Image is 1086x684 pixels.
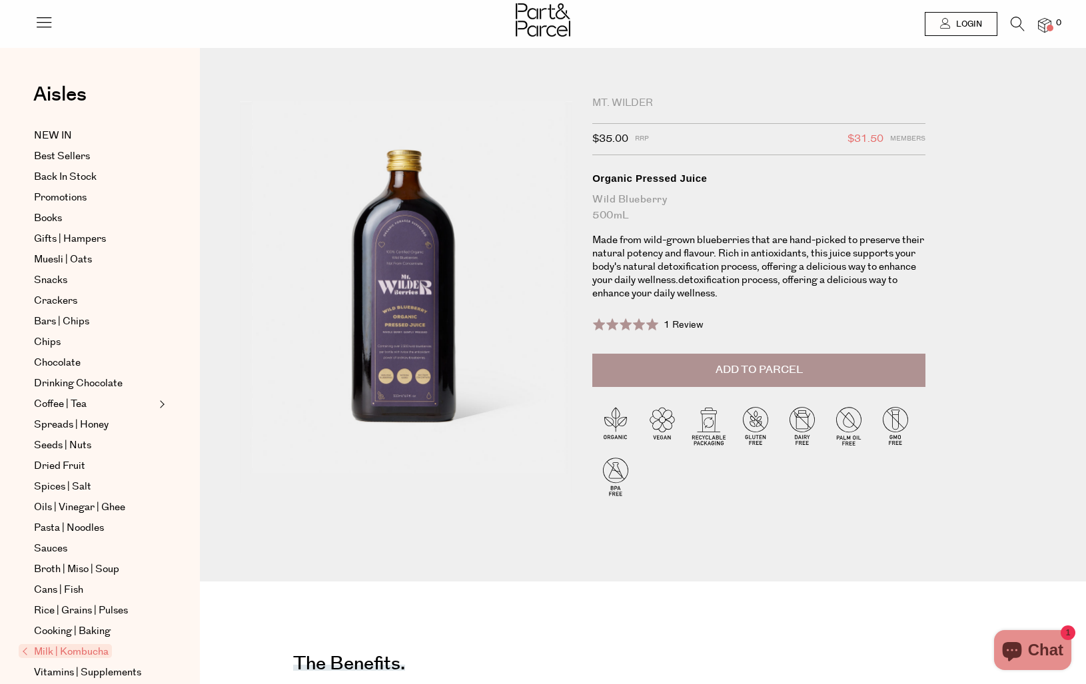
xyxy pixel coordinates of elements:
span: $31.50 [847,131,883,148]
span: Members [890,131,925,148]
a: 0 [1038,18,1051,32]
a: Cooking | Baking [34,623,155,639]
span: Seeds | Nuts [34,438,91,454]
img: P_P-ICONS-Live_Bec_V11_Vegan.svg [639,402,686,449]
a: Gifts | Hampers [34,231,155,247]
p: Made from wild-grown blueberries that are hand-picked to preserve their natural potency and flavo... [592,234,925,300]
div: Organic Pressed Juice [592,172,925,185]
span: Add to Parcel [716,362,803,378]
span: Pasta | Noodles [34,520,104,536]
img: P_P-ICONS-Live_Bec_V11_GMO_Free.svg [872,402,919,449]
span: Chocolate [34,355,81,371]
a: Drinking Chocolate [34,376,155,392]
a: Rice | Grains | Pulses [34,603,155,619]
span: Cooking | Baking [34,623,111,639]
a: Pasta | Noodles [34,520,155,536]
a: Oils | Vinegar | Ghee [34,500,155,515]
span: $35.00 [592,131,628,148]
a: Chocolate [34,355,155,371]
span: Vitamins | Supplements [34,665,141,681]
span: 1 Review [664,318,704,332]
img: P_P-ICONS-Live_Bec_V11_Gluten_Free.svg [732,402,779,449]
span: Oils | Vinegar | Ghee [34,500,125,515]
a: Dried Fruit [34,458,155,474]
span: Bars | Chips [34,314,89,330]
img: P_P-ICONS-Live_Bec_V11_Organic.svg [592,402,639,449]
span: Back In Stock [34,169,97,185]
a: Spices | Salt [34,479,155,495]
img: P_P-ICONS-Live_Bec_V11_Dairy_Free.svg [779,402,825,449]
a: Chips [34,334,155,350]
img: Organic Pressed Juice [240,101,572,494]
a: Milk | Kombucha [22,644,155,660]
a: Aisles [33,85,87,118]
span: Spreads | Honey [34,417,109,433]
a: NEW IN [34,128,155,144]
a: Muesli | Oats [34,252,155,268]
button: Expand/Collapse Coffee | Tea [156,396,165,412]
a: Vitamins | Supplements [34,665,155,681]
a: Coffee | Tea [34,396,155,412]
span: Login [953,19,982,30]
span: Dried Fruit [34,458,85,474]
span: Gifts | Hampers [34,231,106,247]
span: Chips [34,334,61,350]
a: Cans | Fish [34,582,155,598]
button: Add to Parcel [592,354,925,387]
span: Drinking Chocolate [34,376,123,392]
a: Login [925,12,997,36]
img: Part&Parcel [516,3,570,37]
span: Milk | Kombucha [19,644,112,658]
span: Snacks [34,272,67,288]
span: Best Sellers [34,149,90,165]
a: Sauces [34,541,155,557]
span: Promotions [34,190,87,206]
span: Coffee | Tea [34,396,87,412]
img: P_P-ICONS-Live_Bec_V11_Palm_Oil_Free.svg [825,402,872,449]
span: Spices | Salt [34,479,91,495]
a: Crackers [34,293,155,309]
span: 0 [1053,17,1065,29]
a: Best Sellers [34,149,155,165]
span: Aisles [33,80,87,109]
span: Muesli | Oats [34,252,92,268]
a: Books [34,210,155,226]
h4: The benefits. [293,661,405,671]
a: Snacks [34,272,155,288]
img: P_P-ICONS-Live_Bec_V11_BPA_Free.svg [592,453,639,500]
inbox-online-store-chat: Shopify online store chat [990,630,1075,673]
div: Mt. Wilder [592,97,925,110]
a: Back In Stock [34,169,155,185]
a: Broth | Miso | Soup [34,561,155,577]
a: Spreads | Honey [34,417,155,433]
span: Broth | Miso | Soup [34,561,119,577]
span: Rice | Grains | Pulses [34,603,128,619]
span: RRP [635,131,649,148]
div: Wild Blueberry 500mL [592,192,925,224]
span: Cans | Fish [34,582,83,598]
img: P_P-ICONS-Live_Bec_V11_Recyclable_Packaging.svg [686,402,732,449]
span: Crackers [34,293,77,309]
a: Promotions [34,190,155,206]
a: Bars | Chips [34,314,155,330]
span: Books [34,210,62,226]
a: Seeds | Nuts [34,438,155,454]
span: NEW IN [34,128,72,144]
span: Sauces [34,541,67,557]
